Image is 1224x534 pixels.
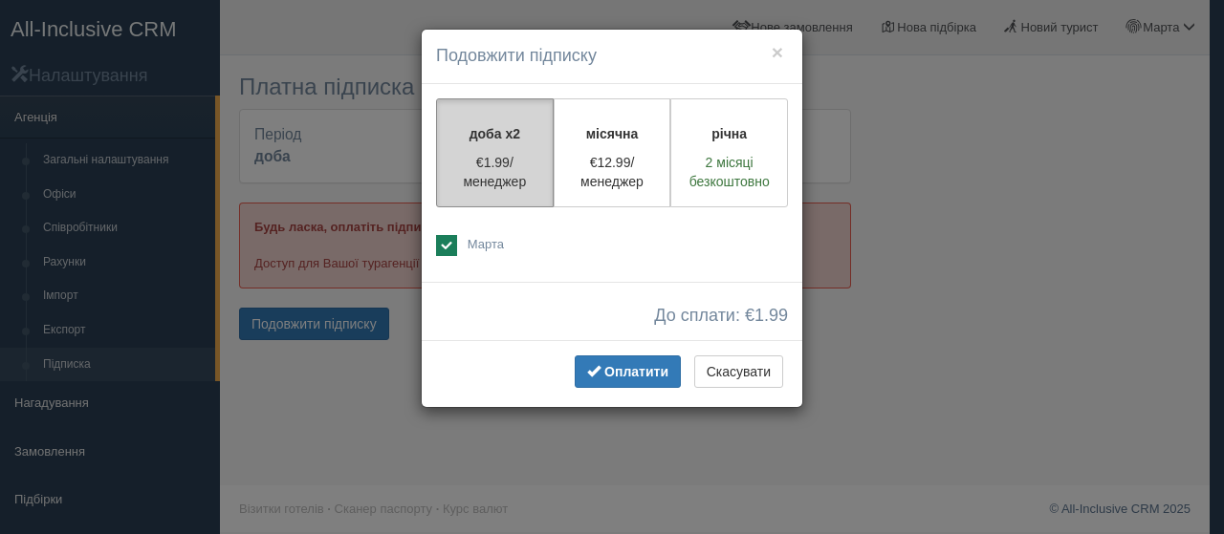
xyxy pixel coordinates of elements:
span: Оплатити [604,364,668,379]
h4: Подовжити підписку [436,44,788,69]
p: місячна [566,124,659,143]
span: 1.99 [754,306,788,325]
button: × [772,42,783,62]
p: €12.99/менеджер [566,153,659,191]
p: €1.99/менеджер [448,153,541,191]
p: річна [683,124,776,143]
button: Оплатити [575,355,681,388]
button: Скасувати [694,355,783,388]
p: 2 місяці безкоштовно [683,153,776,191]
span: До сплати: € [654,307,788,326]
span: Марта [468,237,504,251]
p: доба x2 [448,124,541,143]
